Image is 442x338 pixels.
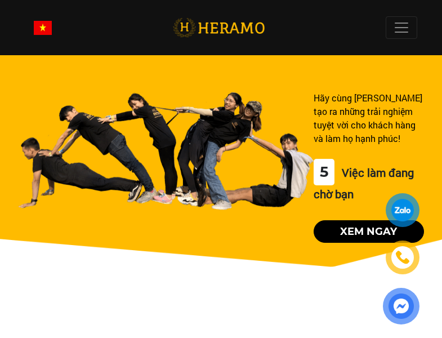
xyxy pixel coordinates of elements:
img: logo [173,16,265,39]
button: Xem ngay [314,220,424,243]
span: Việc làm đang chờ bạn [314,165,414,201]
img: vn-flag.png [34,21,52,35]
a: phone-icon [387,242,418,273]
img: phone-icon [396,251,409,264]
img: banner [18,91,314,210]
div: 5 [314,159,334,185]
div: Hãy cùng [PERSON_NAME] tạo ra những trải nghiệm tuyệt vời cho khách hàng và làm họ hạnh phúc! [314,91,424,145]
